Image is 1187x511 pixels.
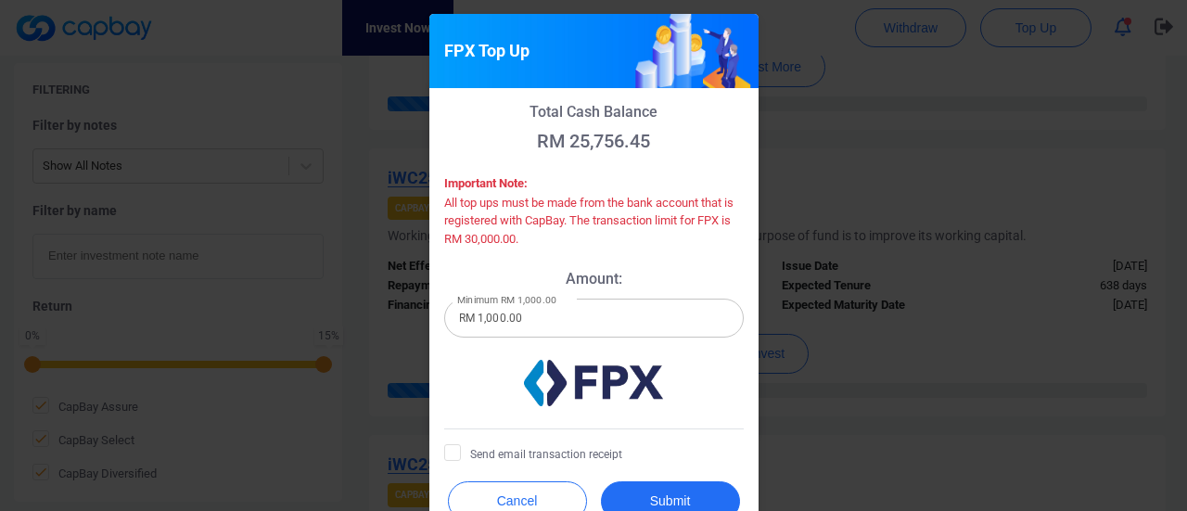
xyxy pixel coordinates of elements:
[524,360,663,406] img: fpxLogo
[457,293,556,307] label: Minimum RM 1,000.00
[444,103,744,121] p: Total Cash Balance
[444,232,516,246] span: RM 30,000.00
[444,176,528,190] strong: Important Note:
[444,194,744,249] p: All top ups must be made from the bank account that is registered with CapBay. The transaction li...
[444,444,622,463] span: Send email transaction receipt
[444,40,530,62] h5: FPX Top Up
[444,270,744,287] p: Amount:
[444,130,744,152] p: RM 25,756.45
